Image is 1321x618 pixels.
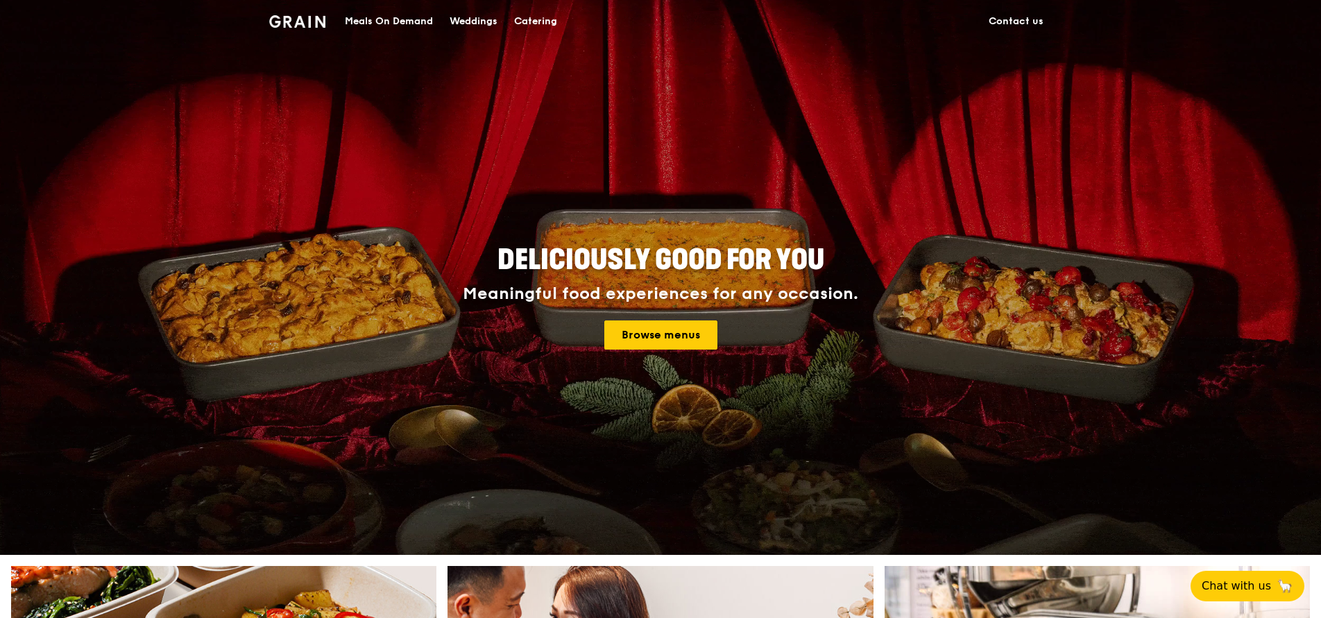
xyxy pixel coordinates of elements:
[441,1,506,42] a: Weddings
[506,1,565,42] a: Catering
[1202,578,1271,594] span: Chat with us
[450,1,497,42] div: Weddings
[345,1,433,42] div: Meals On Demand
[269,15,325,28] img: Grain
[980,1,1052,42] a: Contact us
[1277,578,1293,594] span: 🦙
[604,320,717,350] a: Browse menus
[514,1,557,42] div: Catering
[1191,571,1304,601] button: Chat with us🦙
